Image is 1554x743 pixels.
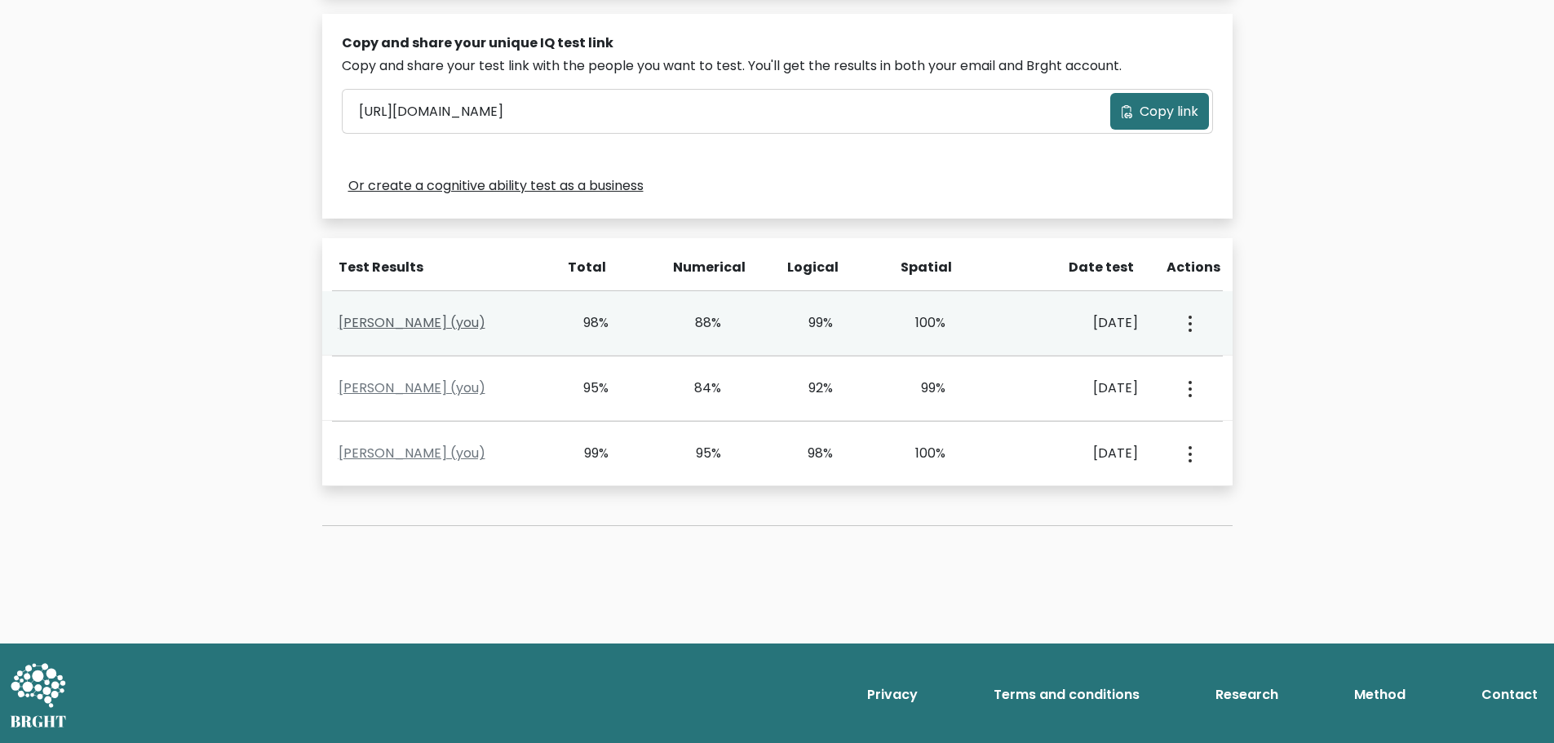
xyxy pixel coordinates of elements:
a: [PERSON_NAME] (you) [339,378,485,397]
div: 99% [563,444,609,463]
div: Total [560,258,607,277]
div: [DATE] [1012,444,1138,463]
a: [PERSON_NAME] (you) [339,313,485,332]
div: 100% [899,444,945,463]
div: Numerical [673,258,720,277]
div: 99% [787,313,834,333]
a: Contact [1475,679,1544,711]
div: Logical [787,258,835,277]
div: Copy and share your unique IQ test link [342,33,1213,53]
a: Method [1348,679,1412,711]
a: Or create a cognitive ability test as a business [348,176,644,196]
div: 88% [675,313,721,333]
div: 98% [563,313,609,333]
div: Copy and share your test link with the people you want to test. You'll get the results in both yo... [342,56,1213,76]
div: [DATE] [1012,313,1138,333]
a: Terms and conditions [987,679,1146,711]
div: 99% [899,378,945,398]
span: Copy link [1140,102,1198,122]
div: 95% [675,444,721,463]
a: Privacy [861,679,924,711]
div: Date test [1015,258,1147,277]
div: 92% [787,378,834,398]
div: 95% [563,378,609,398]
div: 84% [675,378,721,398]
button: Copy link [1110,93,1209,130]
div: 100% [899,313,945,333]
div: Test Results [339,258,540,277]
a: [PERSON_NAME] (you) [339,444,485,462]
div: Actions [1167,258,1223,277]
div: [DATE] [1012,378,1138,398]
a: Research [1209,679,1285,711]
div: 98% [787,444,834,463]
div: Spatial [901,258,948,277]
